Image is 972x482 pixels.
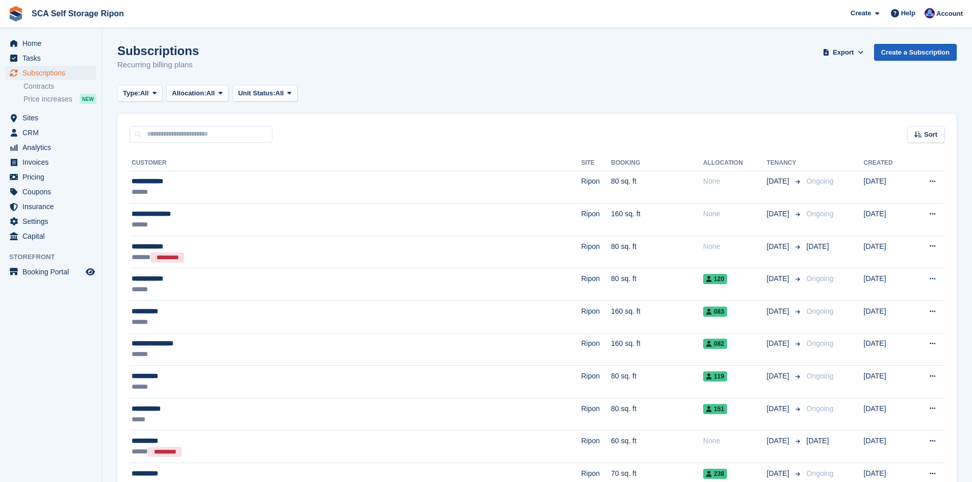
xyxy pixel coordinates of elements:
span: [DATE] [767,436,791,446]
a: menu [5,140,96,155]
span: Export [833,47,854,58]
span: All [276,88,284,98]
td: [DATE] [864,268,910,301]
td: Ripon [581,398,611,430]
span: Ongoing [807,469,834,477]
div: None [703,241,766,252]
td: 160 sq. ft [611,333,703,366]
span: Account [936,9,963,19]
span: Ongoing [807,404,834,413]
th: Created [864,155,910,171]
a: menu [5,265,96,279]
td: Ripon [581,301,611,334]
span: [DATE] [767,176,791,187]
th: Tenancy [767,155,803,171]
span: [DATE] [767,403,791,414]
span: Price increases [23,94,72,104]
a: Preview store [84,266,96,278]
span: Allocation: [172,88,206,98]
span: 083 [703,307,727,317]
div: None [703,209,766,219]
div: NEW [80,94,96,104]
a: menu [5,125,96,140]
span: Settings [22,214,84,229]
a: menu [5,185,96,199]
span: Ongoing [807,339,834,347]
span: All [206,88,215,98]
a: menu [5,51,96,65]
span: CRM [22,125,84,140]
span: [DATE] [767,338,791,349]
span: Sites [22,111,84,125]
span: Sort [924,130,937,140]
a: menu [5,36,96,50]
span: [DATE] [807,242,829,250]
td: [DATE] [864,430,910,463]
a: Create a Subscription [874,44,957,61]
div: None [703,436,766,446]
a: menu [5,214,96,229]
td: Ripon [581,333,611,366]
a: menu [5,170,96,184]
span: Unit Status: [238,88,276,98]
td: Ripon [581,236,611,268]
span: Pricing [22,170,84,184]
span: Ongoing [807,307,834,315]
td: 60 sq. ft [611,430,703,463]
td: [DATE] [864,301,910,334]
h1: Subscriptions [117,44,199,58]
span: [DATE] [767,241,791,252]
span: [DATE] [767,371,791,382]
td: 160 sq. ft [611,301,703,334]
button: Unit Status: All [233,85,297,102]
td: 160 sq. ft [611,204,703,236]
td: [DATE] [864,236,910,268]
a: menu [5,66,96,80]
img: stora-icon-8386f47178a22dfd0bd8f6a31ec36ba5ce8667c1dd55bd0f319d3a0aa187defe.svg [8,6,23,21]
th: Customer [130,155,581,171]
a: menu [5,199,96,214]
td: [DATE] [864,333,910,366]
td: [DATE] [864,171,910,204]
td: Ripon [581,268,611,301]
th: Booking [611,155,703,171]
span: Create [851,8,871,18]
span: Ongoing [807,372,834,380]
span: Capital [22,229,84,243]
td: 80 sq. ft [611,171,703,204]
td: Ripon [581,366,611,398]
span: 082 [703,339,727,349]
td: Ripon [581,430,611,463]
td: 80 sq. ft [611,366,703,398]
td: Ripon [581,171,611,204]
button: Allocation: All [166,85,229,102]
span: Type: [123,88,140,98]
td: 80 sq. ft [611,236,703,268]
a: menu [5,111,96,125]
span: Storefront [9,252,102,262]
span: Coupons [22,185,84,199]
a: Contracts [23,82,96,91]
p: Recurring billing plans [117,59,199,71]
span: Invoices [22,155,84,169]
img: Sarah Race [925,8,935,18]
span: [DATE] [807,437,829,445]
span: Analytics [22,140,84,155]
th: Allocation [703,155,766,171]
span: Help [901,8,915,18]
span: Ongoing [807,210,834,218]
span: [DATE] [767,209,791,219]
span: Insurance [22,199,84,214]
span: All [140,88,149,98]
button: Type: All [117,85,162,102]
span: 151 [703,404,727,414]
span: [DATE] [767,273,791,284]
span: 119 [703,371,727,382]
span: Tasks [22,51,84,65]
a: SCA Self Storage Ripon [28,5,128,22]
button: Export [821,44,866,61]
a: menu [5,229,96,243]
td: 80 sq. ft [611,268,703,301]
span: Ongoing [807,177,834,185]
span: Ongoing [807,274,834,283]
